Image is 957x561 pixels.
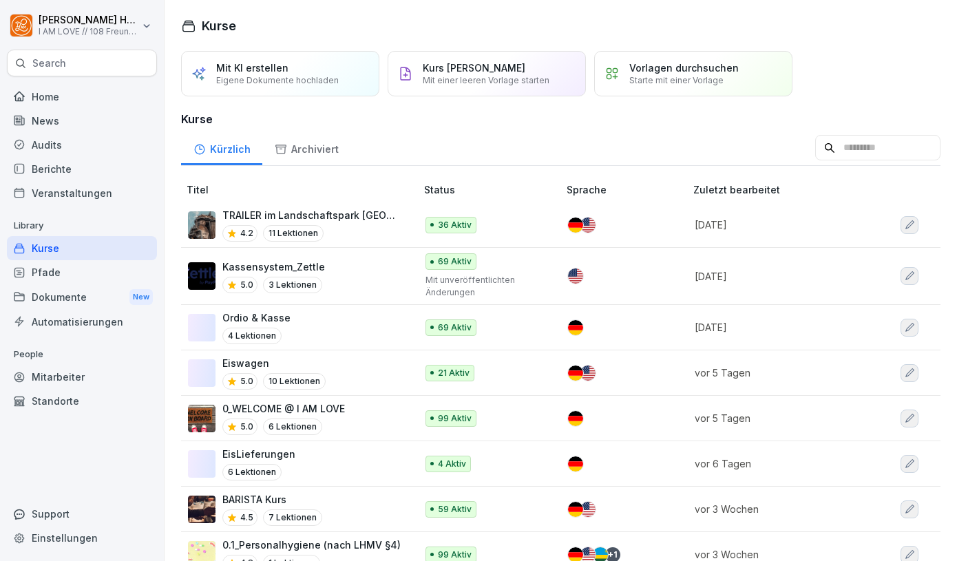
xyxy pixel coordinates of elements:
[32,56,66,70] p: Search
[262,130,350,165] a: Archiviert
[438,458,466,470] p: 4 Aktiv
[695,218,860,232] p: [DATE]
[580,366,596,381] img: us.svg
[263,509,322,526] p: 7 Lektionen
[7,502,157,526] div: Support
[188,262,215,290] img: dt8crv00tu0s9qoedeaoduds.png
[7,284,157,310] a: DokumenteNew
[263,277,322,293] p: 3 Lektionen
[695,502,860,516] p: vor 3 Wochen
[240,375,253,388] p: 5.0
[263,419,322,435] p: 6 Lektionen
[240,227,253,240] p: 4.2
[580,502,596,517] img: us.svg
[580,218,596,233] img: us.svg
[240,279,253,291] p: 5.0
[568,366,583,381] img: de.svg
[438,219,472,231] p: 36 Aktiv
[222,447,295,461] p: EisLieferungen
[568,218,583,233] img: de.svg
[216,62,288,74] p: Mit KI erstellen
[129,289,153,305] div: New
[39,27,139,36] p: I AM LOVE // 108 Freunde GmbH
[695,456,860,471] p: vor 6 Tagen
[222,401,345,416] p: 0_WELCOME @ I AM LOVE
[222,260,325,274] p: Kassensystem_Zettle
[222,310,291,325] p: Ordio & Kasse
[39,14,139,26] p: [PERSON_NAME] Hoppenkamps
[216,75,339,85] p: Eigene Dokumente hochladen
[7,133,157,157] a: Audits
[629,62,739,74] p: Vorlagen durchsuchen
[240,421,253,433] p: 5.0
[7,260,157,284] a: Pfade
[7,284,157,310] div: Dokumente
[188,496,215,523] img: ret6myv1wq2meey52l5yolug.png
[7,389,157,413] a: Standorte
[7,365,157,389] a: Mitarbeiter
[263,225,324,242] p: 11 Lektionen
[425,274,545,299] p: Mit unveröffentlichten Änderungen
[567,182,688,197] p: Sprache
[7,215,157,237] p: Library
[568,320,583,335] img: de.svg
[423,75,549,85] p: Mit einer leeren Vorlage starten
[181,111,940,127] h3: Kurse
[188,405,215,432] img: qhbytekd6g55cayrn6nmxdt9.png
[693,182,876,197] p: Zuletzt bearbeitet
[187,182,419,197] p: Titel
[7,85,157,109] a: Home
[629,75,724,85] p: Starte mit einer Vorlage
[222,464,282,480] p: 6 Lektionen
[438,255,472,268] p: 69 Aktiv
[424,182,561,197] p: Status
[263,373,326,390] p: 10 Lektionen
[695,366,860,380] p: vor 5 Tagen
[7,181,157,205] a: Veranstaltungen
[181,130,262,165] a: Kürzlich
[568,411,583,426] img: de.svg
[222,538,401,552] p: 0.1_Personalhygiene (nach LHMV §4)
[7,109,157,133] a: News
[7,236,157,260] a: Kurse
[222,492,322,507] p: BARISTA Kurs
[7,157,157,181] a: Berichte
[695,411,860,425] p: vor 5 Tagen
[695,320,860,335] p: [DATE]
[7,310,157,334] a: Automatisierungen
[188,211,215,239] img: kkln8dx83xkcgh22fomaszlz.png
[568,456,583,472] img: de.svg
[438,412,472,425] p: 99 Aktiv
[222,328,282,344] p: 4 Lektionen
[438,367,470,379] p: 21 Aktiv
[568,268,583,284] img: us.svg
[222,356,326,370] p: Eiswagen
[222,208,402,222] p: TRAILER im Landschaftspark [GEOGRAPHIC_DATA]
[7,526,157,550] a: Einstellungen
[438,503,472,516] p: 59 Aktiv
[568,502,583,517] img: de.svg
[240,511,253,524] p: 4.5
[7,343,157,366] p: People
[695,269,860,284] p: [DATE]
[202,17,236,35] h1: Kurse
[423,62,525,74] p: Kurs [PERSON_NAME]
[438,321,472,334] p: 69 Aktiv
[438,549,472,561] p: 99 Aktiv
